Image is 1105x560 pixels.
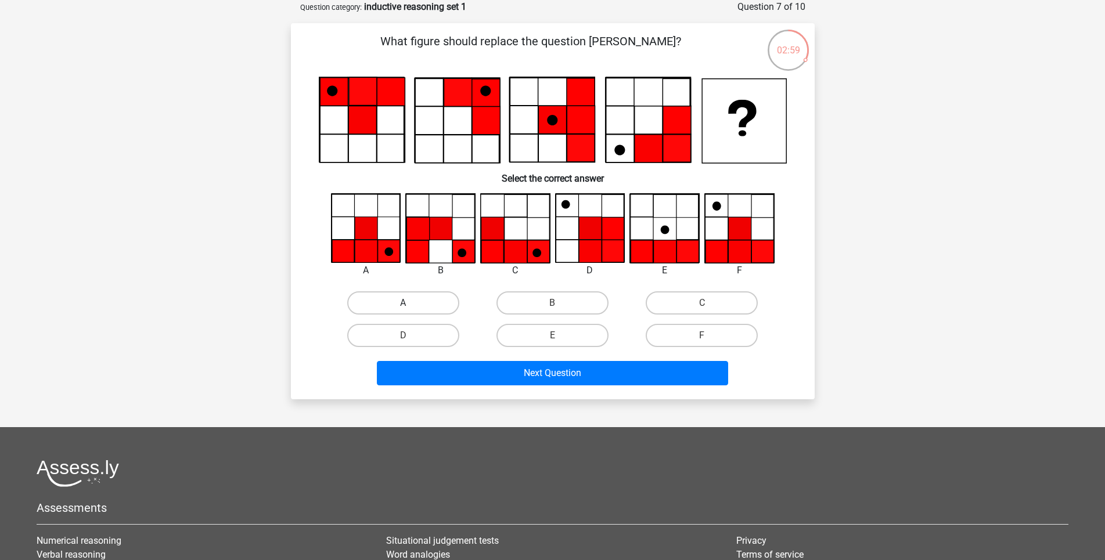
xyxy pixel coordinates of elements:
div: B [397,263,484,277]
div: A [322,263,410,277]
label: A [347,291,459,315]
div: D [546,263,634,277]
a: Word analogies [386,549,450,560]
a: Numerical reasoning [37,535,121,546]
label: E [496,324,609,347]
a: Terms of service [736,549,804,560]
label: F [646,324,758,347]
div: C [471,263,559,277]
a: Verbal reasoning [37,549,106,560]
div: F [696,263,783,277]
small: Question category: [300,3,362,12]
p: What figure should replace the question [PERSON_NAME]? [309,32,753,67]
label: C [646,291,758,315]
a: Privacy [736,535,766,546]
div: 02:59 [766,28,810,57]
h5: Assessments [37,501,1068,515]
label: B [496,291,609,315]
img: Assessly logo [37,460,119,487]
label: D [347,324,459,347]
a: Situational judgement tests [386,535,499,546]
button: Next Question [377,361,728,385]
div: E [621,263,708,277]
strong: inductive reasoning set 1 [364,1,466,12]
h6: Select the correct answer [309,164,796,184]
